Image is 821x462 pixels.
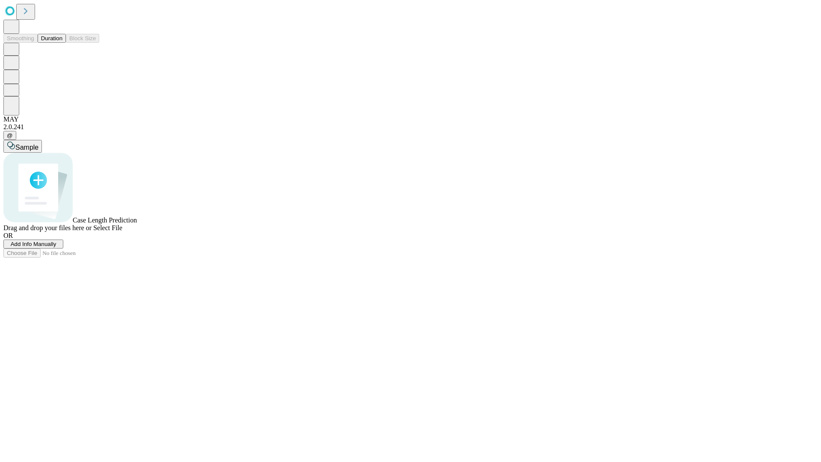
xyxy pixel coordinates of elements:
[38,34,66,43] button: Duration
[3,224,92,231] span: Drag and drop your files here or
[3,240,63,249] button: Add Info Manually
[3,34,38,43] button: Smoothing
[15,144,38,151] span: Sample
[93,224,122,231] span: Select File
[66,34,99,43] button: Block Size
[7,132,13,139] span: @
[73,216,137,224] span: Case Length Prediction
[11,241,56,247] span: Add Info Manually
[3,123,818,131] div: 2.0.241
[3,140,42,153] button: Sample
[3,232,13,239] span: OR
[3,115,818,123] div: MAY
[3,131,16,140] button: @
